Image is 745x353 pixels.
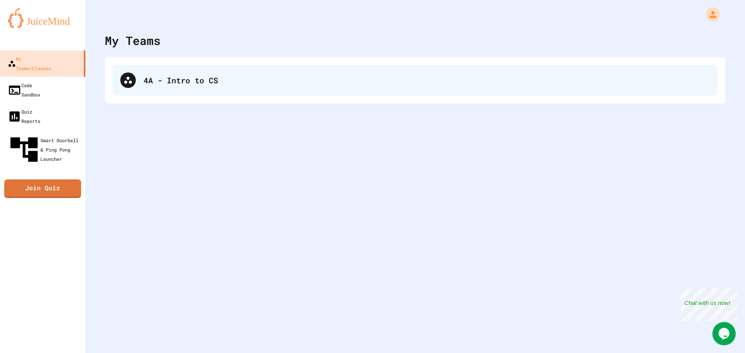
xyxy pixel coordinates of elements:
[8,107,40,126] div: Quiz Reports
[105,32,161,49] div: My Teams
[698,5,722,23] div: My Account
[144,74,710,86] div: 4A - Intro to CS
[4,179,81,198] a: Join Quiz
[8,133,82,166] div: Smart Doorbell & Ping Pong Launcher
[113,65,718,96] div: 4A - Intro to CS
[8,54,51,73] div: My Teams/Classes
[681,288,737,321] iframe: chat widget
[8,81,40,99] div: Code Sandbox
[8,8,78,28] img: logo-orange.svg
[712,322,737,345] iframe: chat widget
